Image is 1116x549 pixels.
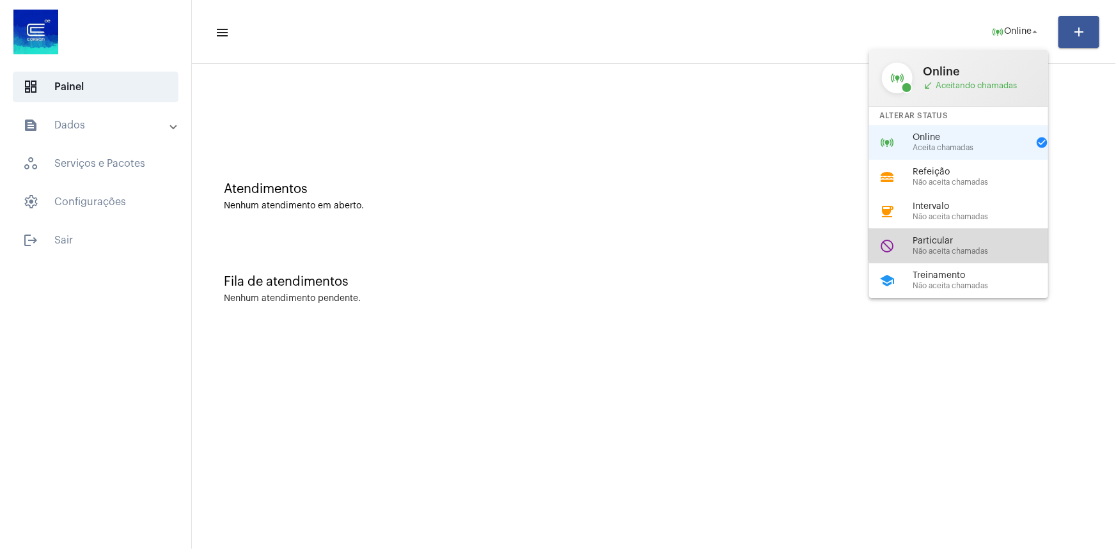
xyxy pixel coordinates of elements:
span: Online [913,133,1028,143]
span: Não aceita chamadas [913,178,1058,187]
mat-icon: check_circle [1035,136,1048,149]
span: Aceitando chamadas [923,81,1035,91]
mat-icon: lunch_dining [879,169,895,185]
span: Não aceita chamadas [913,282,1058,290]
span: Não aceita chamadas [913,213,1058,221]
span: Não aceita chamadas [913,247,1058,256]
span: Aceita chamadas [913,144,1028,152]
mat-icon: do_not_disturb [879,238,895,254]
div: Alterar Status [869,107,1048,125]
mat-icon: online_prediction [879,135,895,150]
span: Treinamento [913,271,1058,281]
mat-icon: school [879,273,895,288]
span: Refeição [913,167,1058,177]
span: Particular [913,236,1058,246]
mat-icon: coffee [879,204,895,219]
span: Intervalo [913,202,1058,212]
mat-icon: online_prediction [882,63,913,93]
span: Online [923,65,1035,78]
mat-icon: call_received [923,81,933,91]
